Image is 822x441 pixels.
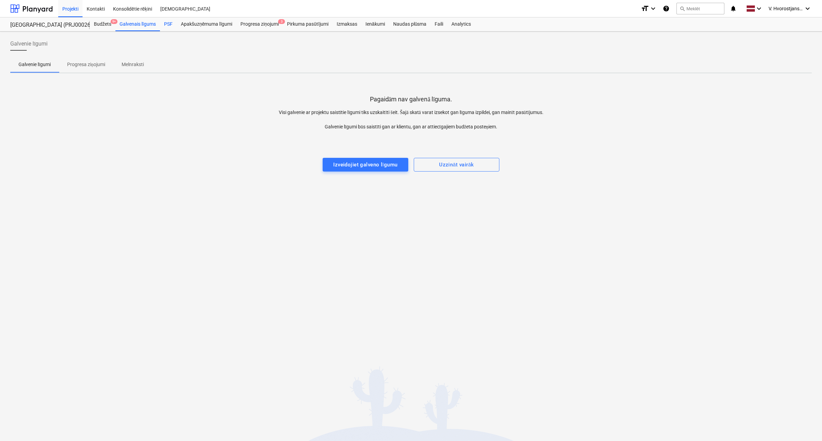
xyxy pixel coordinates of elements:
[67,61,105,68] p: Progresa ziņojumi
[177,17,236,31] a: Apakšuzņēmuma līgumi
[333,17,361,31] a: Izmaksas
[641,4,649,13] i: format_size
[447,17,475,31] a: Analytics
[414,158,499,172] button: Uzzināt vairāk
[755,4,763,13] i: keyboard_arrow_down
[236,17,283,31] a: Progresa ziņojumi3
[323,158,408,172] button: Izveidojiet galveno līgumu
[122,61,144,68] p: Melnraksti
[160,17,177,31] a: PSF
[370,95,452,103] p: Pagaidām nav galvenā līguma.
[90,17,115,31] a: Budžets9+
[649,4,657,13] i: keyboard_arrow_down
[10,40,48,48] span: Galvenie līgumi
[18,61,51,68] p: Galvenie līgumi
[333,160,397,169] div: Izveidojiet galveno līgumu
[361,17,389,31] a: Ienākumi
[115,17,160,31] a: Galvenais līgums
[90,17,115,31] div: Budžets
[804,4,812,13] i: keyboard_arrow_down
[730,4,737,13] i: notifications
[278,19,285,24] span: 3
[431,17,447,31] a: Faili
[236,17,283,31] div: Progresa ziņojumi
[769,6,803,11] span: V. Hvorostjanskis
[283,17,333,31] a: Pirkuma pasūtījumi
[111,19,117,24] span: 9+
[10,22,82,29] div: [GEOGRAPHIC_DATA] (PRJ0002627, K-1 un K-2(2.kārta) 2601960
[663,4,670,13] i: Zināšanu pamats
[211,109,611,130] p: Visi galvenie ar projektu saistītie līgumi tiks uzskaitīti šeit. Šajā skatā varat izsekot gan līg...
[389,17,431,31] a: Naudas plūsma
[439,160,474,169] div: Uzzināt vairāk
[788,408,822,441] iframe: Chat Widget
[680,6,685,11] span: search
[676,3,724,14] button: Meklēt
